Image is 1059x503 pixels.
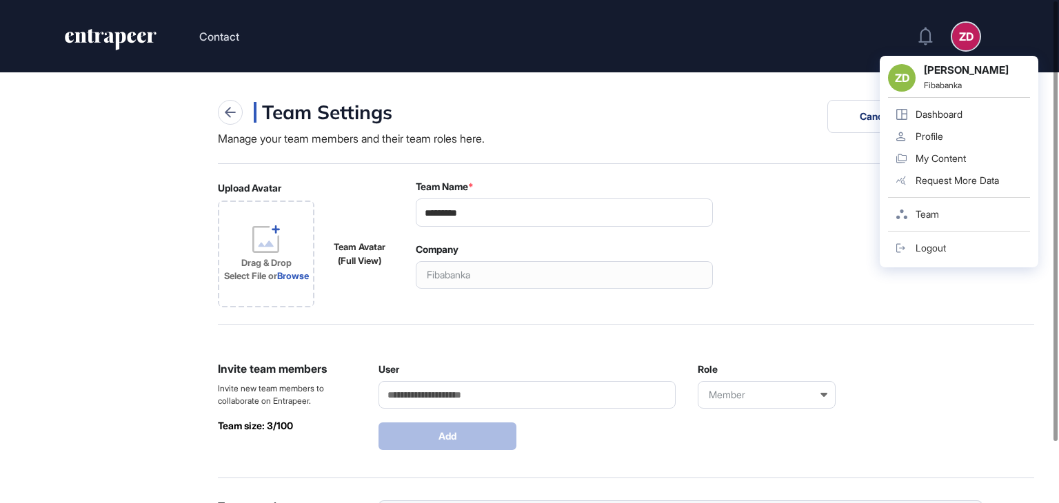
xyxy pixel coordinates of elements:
[416,244,458,255] label: Company
[218,181,394,307] div: Upload Avatar
[325,240,394,267] div: Team Avatar (Full View)
[379,364,399,375] label: User
[199,28,239,45] button: Contact
[698,364,718,375] label: Role
[952,23,980,50] button: ZD
[224,256,309,283] div: Drag & Drop Select File or
[416,181,474,192] label: Team Name
[827,100,924,133] button: Cancel
[277,270,309,281] a: Browse
[63,29,158,55] a: entrapeer-logo
[218,420,293,431] b: Team size: 3/100
[254,102,392,123] div: Team Settings
[218,382,356,407] div: Invite new team members to collaborate on Entrapeer.
[218,130,485,147] div: Manage your team members and their team roles here.
[218,360,356,377] div: Invite team members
